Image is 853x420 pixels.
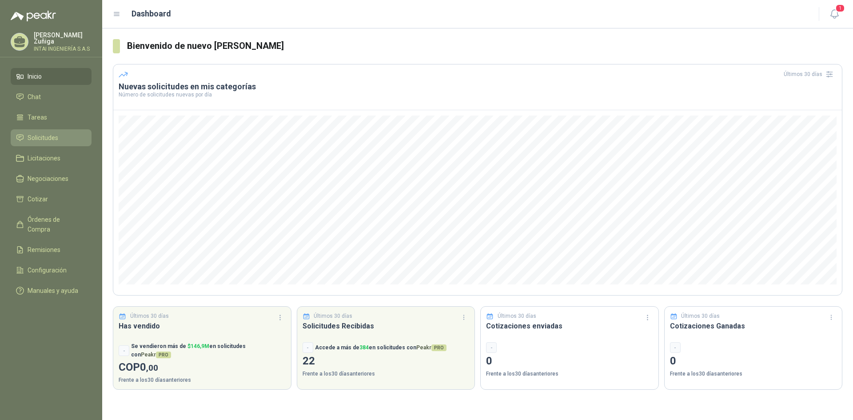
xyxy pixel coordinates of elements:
[28,112,47,122] span: Tareas
[670,370,837,378] p: Frente a los 30 días anteriores
[670,342,681,353] div: -
[28,286,78,296] span: Manuales y ayuda
[11,88,92,105] a: Chat
[303,320,470,332] h3: Solicitudes Recibidas
[359,344,369,351] span: 384
[11,191,92,208] a: Cotizar
[119,81,837,92] h3: Nuevas solicitudes en mis categorías
[486,320,653,332] h3: Cotizaciones enviadas
[11,211,92,238] a: Órdenes de Compra
[11,11,56,21] img: Logo peakr
[28,265,67,275] span: Configuración
[119,92,837,97] p: Número de solicitudes nuevas por día
[303,353,470,370] p: 22
[28,72,42,81] span: Inicio
[303,370,470,378] p: Frente a los 30 días anteriores
[11,109,92,126] a: Tareas
[486,342,497,353] div: -
[498,312,536,320] p: Últimos 30 días
[670,353,837,370] p: 0
[486,370,653,378] p: Frente a los 30 días anteriores
[28,174,68,184] span: Negociaciones
[416,344,446,351] span: Peakr
[146,363,158,373] span: ,00
[314,312,352,320] p: Últimos 30 días
[784,67,837,81] div: Últimos 30 días
[835,4,845,12] span: 1
[826,6,842,22] button: 1
[486,353,653,370] p: 0
[11,241,92,258] a: Remisiones
[34,46,92,52] p: INTAI INGENIERÍA S.A.S
[28,92,41,102] span: Chat
[34,32,92,44] p: [PERSON_NAME] Zuñiga
[141,352,171,358] span: Peakr
[681,312,720,320] p: Últimos 30 días
[187,343,209,349] span: $ 146,9M
[127,39,842,53] h3: Bienvenido de nuevo [PERSON_NAME]
[11,129,92,146] a: Solicitudes
[131,342,286,359] p: Se vendieron más de en solicitudes con
[130,312,169,320] p: Últimos 30 días
[28,133,58,143] span: Solicitudes
[315,344,446,352] p: Accede a más de en solicitudes con
[11,282,92,299] a: Manuales y ayuda
[28,215,83,234] span: Órdenes de Compra
[11,150,92,167] a: Licitaciones
[28,194,48,204] span: Cotizar
[670,320,837,332] h3: Cotizaciones Ganadas
[119,359,286,376] p: COP
[140,361,158,373] span: 0
[11,68,92,85] a: Inicio
[431,344,446,351] span: PRO
[303,342,313,353] div: -
[132,8,171,20] h1: Dashboard
[11,262,92,279] a: Configuración
[28,153,60,163] span: Licitaciones
[11,170,92,187] a: Negociaciones
[119,320,286,332] h3: Has vendido
[119,376,286,384] p: Frente a los 30 días anteriores
[119,345,129,356] div: -
[28,245,60,255] span: Remisiones
[156,352,171,358] span: PRO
